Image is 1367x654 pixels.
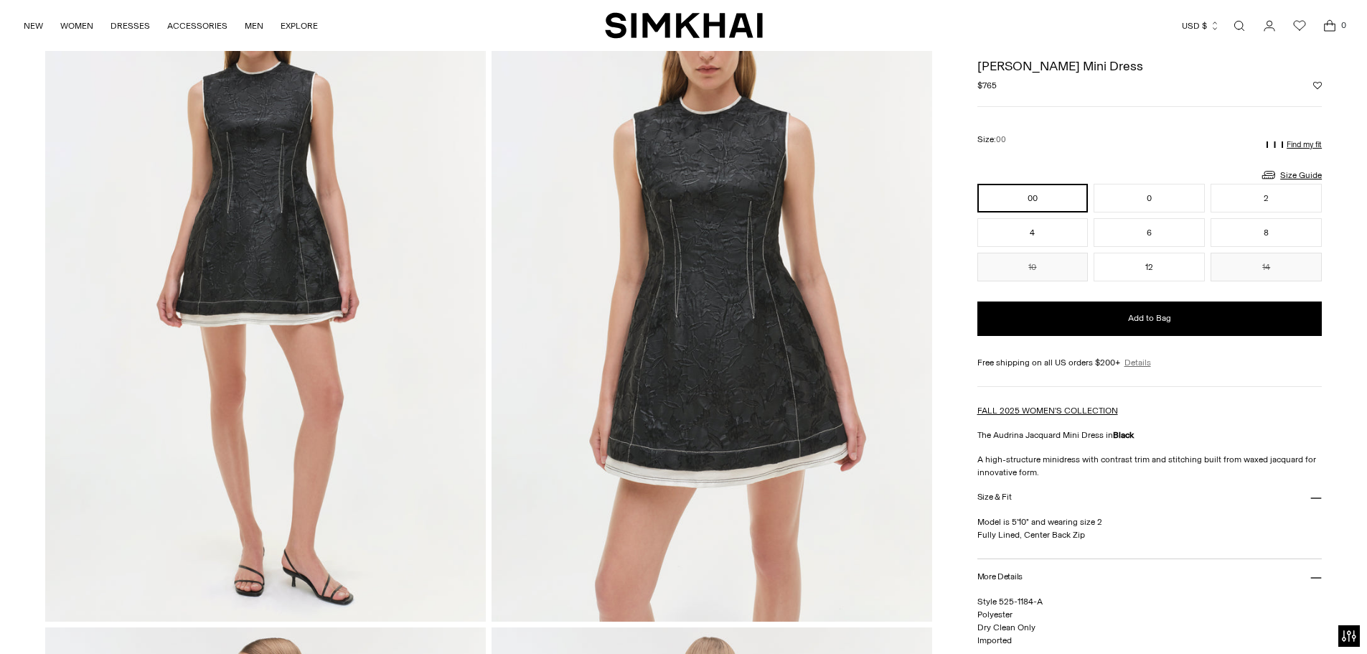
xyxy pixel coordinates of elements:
[167,10,227,42] a: ACCESSORIES
[977,572,1023,581] h3: More Details
[1182,10,1220,42] button: USD $
[1225,11,1254,40] a: Open search modal
[977,492,1012,502] h3: Size & Fit
[1211,184,1322,212] button: 2
[245,10,263,42] a: MEN
[1255,11,1284,40] a: Go to the account page
[977,453,1323,479] p: A high-structure minidress with contrast trim and stitching built from waxed jacquard for innovat...
[1315,11,1344,40] a: Open cart modal
[977,406,1118,416] a: FALL 2025 WOMEN'S COLLECTION
[977,133,1006,146] label: Size:
[977,356,1323,369] div: Free shipping on all US orders $200+
[1337,19,1350,32] span: 0
[977,184,1089,212] button: 00
[977,253,1089,281] button: 10
[1260,166,1322,184] a: Size Guide
[977,597,1043,645] span: Style 525-1184-A Polyester Dry Clean Only Imported
[1211,253,1322,281] button: 14
[1285,11,1314,40] a: Wishlist
[977,515,1323,541] p: Model is 5'10" and wearing size 2 Fully Lined, Center Back Zip
[1124,356,1151,369] a: Details
[1094,218,1205,247] button: 6
[1094,253,1205,281] button: 12
[977,429,1323,442] p: The Audrina Jacquard Mini Dress in
[977,218,1089,247] button: 4
[996,135,1006,144] span: 00
[977,559,1323,596] button: More Details
[977,79,997,92] span: $765
[1094,184,1205,212] button: 0
[1313,81,1322,90] button: Add to Wishlist
[1113,430,1134,440] strong: Black
[977,302,1323,336] button: Add to Bag
[977,60,1323,73] h1: [PERSON_NAME] Mini Dress
[977,479,1323,515] button: Size & Fit
[11,599,144,643] iframe: Sign Up via Text for Offers
[1211,218,1322,247] button: 8
[111,10,150,42] a: DRESSES
[60,10,93,42] a: WOMEN
[605,11,763,39] a: SIMKHAI
[281,10,318,42] a: EXPLORE
[1128,312,1171,324] span: Add to Bag
[24,10,43,42] a: NEW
